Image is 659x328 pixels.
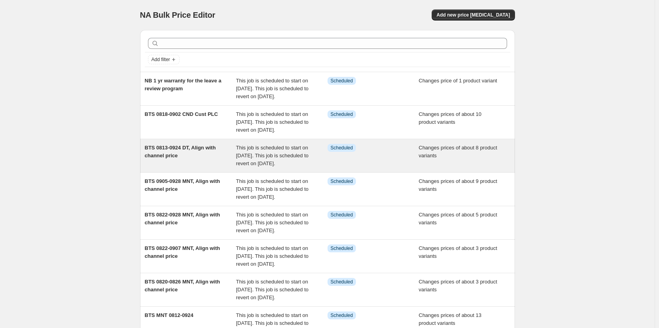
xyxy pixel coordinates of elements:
span: BTS MNT 0812-0924 [145,312,194,318]
button: Add filter [148,55,180,64]
span: This job is scheduled to start on [DATE]. This job is scheduled to revert on [DATE]. [236,279,309,300]
span: NA Bulk Price Editor [140,11,215,19]
span: Changes prices of about 3 product variants [419,245,497,259]
span: BTS 0905-0928 MNT, Align with channel price [145,178,220,192]
span: Scheduled [331,111,353,117]
span: Scheduled [331,178,353,184]
span: Changes prices of about 10 product variants [419,111,481,125]
span: Scheduled [331,145,353,151]
span: Scheduled [331,212,353,218]
span: This job is scheduled to start on [DATE]. This job is scheduled to revert on [DATE]. [236,111,309,133]
span: Scheduled [331,312,353,319]
span: This job is scheduled to start on [DATE]. This job is scheduled to revert on [DATE]. [236,78,309,99]
span: BTS 0820-0826 MNT, Align with channel price [145,279,220,293]
span: Changes prices of about 8 product variants [419,145,497,158]
span: Changes prices of about 5 product variants [419,212,497,225]
span: Scheduled [331,279,353,285]
span: Add filter [152,56,170,63]
span: BTS 0822-0907 MNT, Align with channel price [145,245,220,259]
span: Scheduled [331,78,353,84]
span: Scheduled [331,245,353,252]
span: Changes price of 1 product variant [419,78,497,84]
span: Changes prices of about 13 product variants [419,312,481,326]
span: This job is scheduled to start on [DATE]. This job is scheduled to revert on [DATE]. [236,245,309,267]
span: NB 1 yr warranty for the leave a review program [145,78,221,91]
span: Changes prices of about 3 product variants [419,279,497,293]
span: BTS 0818-0902 CND Cust PLC [145,111,218,117]
span: This job is scheduled to start on [DATE]. This job is scheduled to revert on [DATE]. [236,145,309,166]
button: Add new price [MEDICAL_DATA] [432,9,515,20]
span: Changes prices of about 9 product variants [419,178,497,192]
span: Add new price [MEDICAL_DATA] [436,12,510,18]
span: This job is scheduled to start on [DATE]. This job is scheduled to revert on [DATE]. [236,212,309,233]
span: BTS 0813-0924 DT, Align with channel price [145,145,216,158]
span: This job is scheduled to start on [DATE]. This job is scheduled to revert on [DATE]. [236,178,309,200]
span: BTS 0822-0928 MNT, Align with channel price [145,212,220,225]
